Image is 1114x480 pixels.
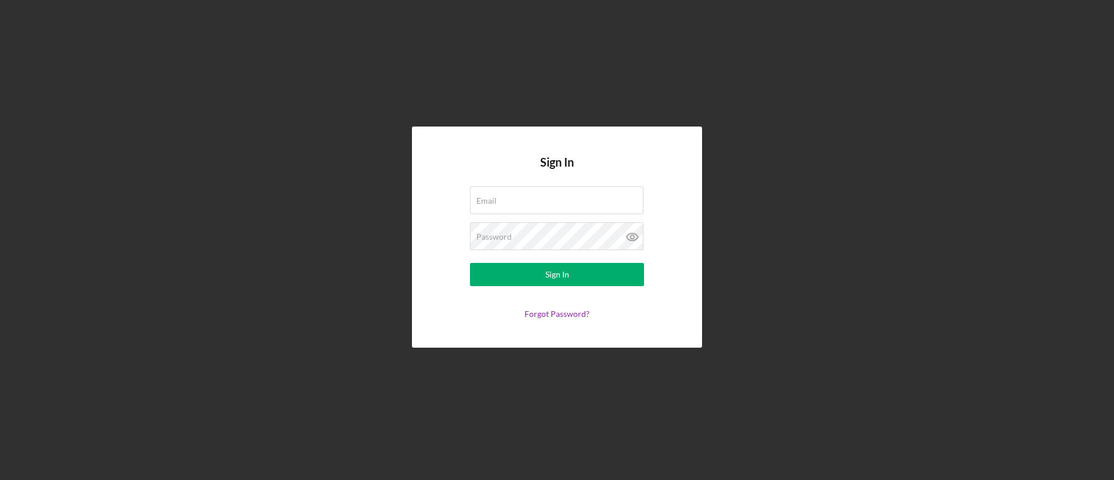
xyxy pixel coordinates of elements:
button: Sign In [470,263,644,286]
label: Email [476,196,497,205]
h4: Sign In [540,156,574,186]
div: Sign In [545,263,569,286]
a: Forgot Password? [525,309,589,319]
label: Password [476,232,512,241]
